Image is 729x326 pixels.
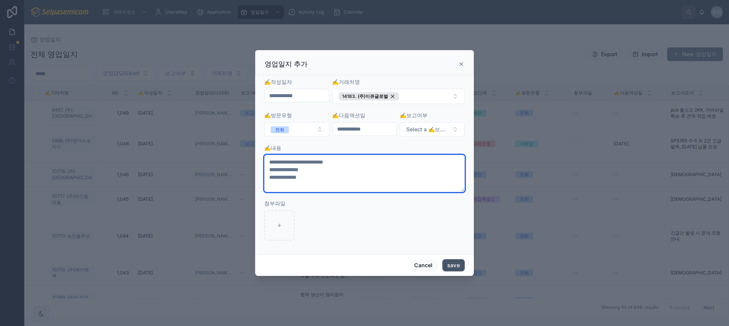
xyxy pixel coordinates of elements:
[400,122,465,137] button: Select Button
[264,112,292,118] span: ✍️방문유형
[265,60,308,69] h3: 영업일지 추가
[332,89,465,104] button: Select Button
[264,122,329,137] button: Select Button
[264,200,286,206] span: 첨부파일
[342,93,388,99] span: 14183. (주)이큐글로벌
[406,126,449,133] span: Select a ✍️보고여부
[264,145,281,151] span: ✍️내용
[332,112,365,118] span: ✍️다음액션일
[442,259,465,271] button: save
[275,126,284,133] div: 전화
[264,79,292,85] span: ✍️작성일자
[332,79,360,85] span: ✍️거래처명
[409,259,437,271] button: Cancel
[400,112,428,118] span: ✍️보고여부
[339,92,399,101] button: Unselect 5262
